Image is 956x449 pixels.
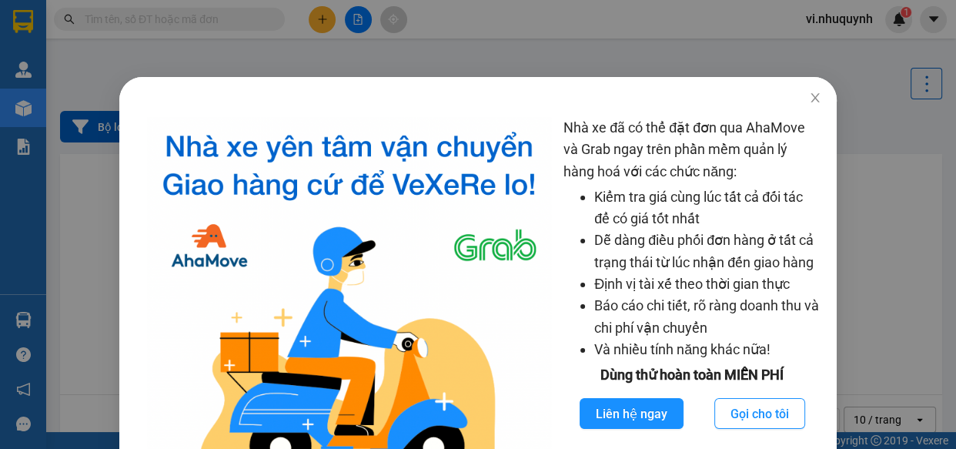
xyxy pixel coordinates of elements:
button: Gọi cho tôi [714,398,805,429]
button: Liên hệ ngay [580,398,684,429]
button: Close [794,77,837,120]
li: Dễ dàng điều phối đơn hàng ở tất cả trạng thái từ lúc nhận đến giao hàng [594,230,821,273]
li: Định vị tài xế theo thời gian thực [594,273,821,295]
span: Liên hệ ngay [596,404,667,424]
li: Và nhiều tính năng khác nữa! [594,339,821,360]
li: Kiểm tra giá cùng lúc tất cả đối tác để có giá tốt nhất [594,186,821,230]
li: Báo cáo chi tiết, rõ ràng doanh thu và chi phí vận chuyển [594,295,821,339]
div: Dùng thử hoàn toàn MIỄN PHÍ [563,364,821,386]
span: close [809,92,821,104]
span: Gọi cho tôi [730,404,789,424]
